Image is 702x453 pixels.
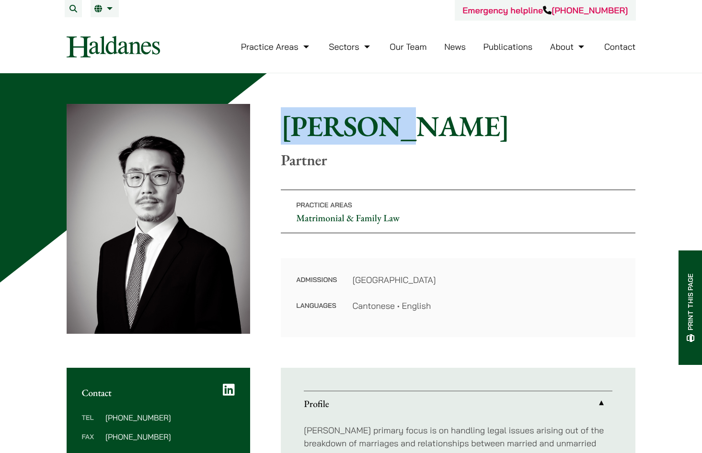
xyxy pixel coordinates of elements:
[462,5,628,16] a: Emergency helpline[PHONE_NUMBER]
[105,433,235,441] dd: [PHONE_NUMBER]
[352,299,620,312] dd: Cantonese • English
[241,41,311,52] a: Practice Areas
[296,299,337,312] dt: Languages
[390,41,426,52] a: Our Team
[82,387,235,398] h2: Contact
[82,414,102,433] dt: Tel
[105,414,235,421] dd: [PHONE_NUMBER]
[352,273,620,286] dd: [GEOGRAPHIC_DATA]
[483,41,533,52] a: Publications
[223,383,235,396] a: LinkedIn
[296,212,400,224] a: Matrimonial & Family Law
[296,201,352,209] span: Practice Areas
[304,391,612,416] a: Profile
[329,41,372,52] a: Sectors
[444,41,466,52] a: News
[82,433,102,452] dt: Fax
[67,36,160,57] img: Logo of Haldanes
[281,109,635,143] h1: [PERSON_NAME]
[94,5,115,12] a: EN
[281,151,635,169] p: Partner
[604,41,636,52] a: Contact
[550,41,587,52] a: About
[296,273,337,299] dt: Admissions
